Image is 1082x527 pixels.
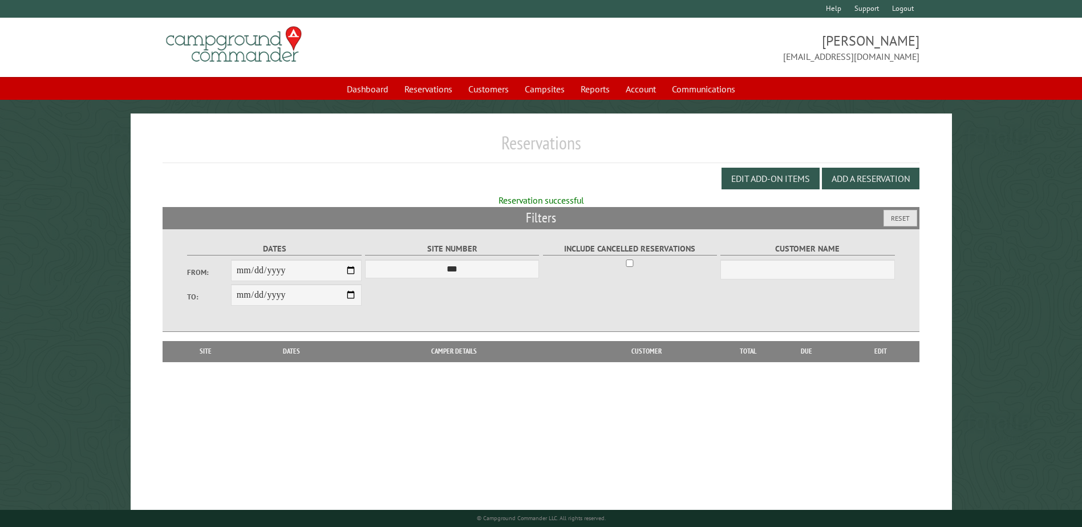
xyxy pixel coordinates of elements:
button: Add a Reservation [822,168,919,189]
h2: Filters [163,207,919,229]
img: Campground Commander [163,22,305,67]
a: Account [619,78,663,100]
button: Edit Add-on Items [722,168,820,189]
th: Customer [568,341,725,362]
button: Reset [884,210,917,226]
label: Dates [187,242,361,256]
label: Customer Name [720,242,894,256]
label: Site Number [365,242,539,256]
span: [PERSON_NAME] [EMAIL_ADDRESS][DOMAIN_NAME] [541,31,919,63]
th: Total [725,341,771,362]
a: Dashboard [340,78,395,100]
a: Reservations [398,78,459,100]
a: Communications [665,78,742,100]
a: Customers [461,78,516,100]
h1: Reservations [163,132,919,163]
th: Site [168,341,242,362]
th: Due [771,341,842,362]
small: © Campground Commander LLC. All rights reserved. [477,514,606,522]
div: Reservation successful [163,194,919,206]
label: Include Cancelled Reservations [543,242,717,256]
label: To: [187,291,230,302]
th: Camper Details [341,341,568,362]
a: Campsites [518,78,572,100]
a: Reports [574,78,617,100]
label: From: [187,267,230,278]
th: Edit [842,341,919,362]
th: Dates [243,341,341,362]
